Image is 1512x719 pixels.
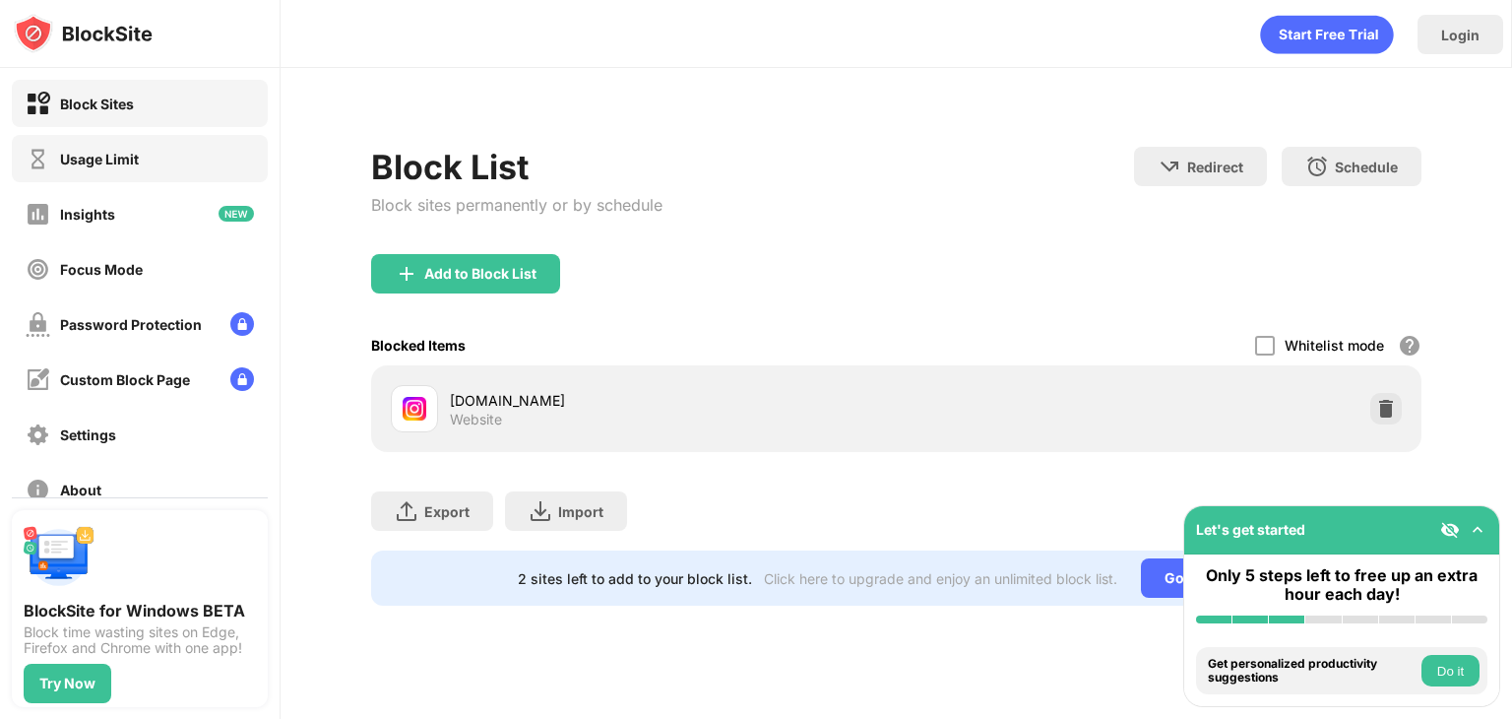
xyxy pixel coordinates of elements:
[1141,558,1276,598] div: Go Unlimited
[26,423,50,447] img: settings-off.svg
[14,14,153,53] img: logo-blocksite.svg
[230,312,254,336] img: lock-menu.svg
[1468,520,1487,540] img: omni-setup-toggle.svg
[60,261,143,278] div: Focus Mode
[558,503,603,520] div: Import
[39,676,95,691] div: Try Now
[1208,657,1417,686] div: Get personalized productivity suggestions
[424,266,536,282] div: Add to Block List
[26,257,50,282] img: focus-off.svg
[24,601,256,621] div: BlockSite for Windows BETA
[1260,15,1394,54] div: animation
[371,147,662,187] div: Block List
[60,316,202,333] div: Password Protection
[26,478,50,502] img: about-off.svg
[1285,337,1384,354] div: Whitelist mode
[424,503,470,520] div: Export
[230,367,254,391] img: lock-menu.svg
[60,426,116,443] div: Settings
[24,522,94,593] img: push-desktop.svg
[764,570,1117,587] div: Click here to upgrade and enjoy an unlimited block list.
[371,195,662,215] div: Block sites permanently or by schedule
[371,337,466,354] div: Blocked Items
[1421,655,1480,686] button: Do it
[1196,566,1487,604] div: Only 5 steps left to free up an extra hour each day!
[403,397,426,421] img: favicons
[1196,521,1305,538] div: Let's get started
[1187,159,1243,175] div: Redirect
[26,312,50,337] img: password-protection-off.svg
[60,482,101,498] div: About
[24,624,256,656] div: Block time wasting sites on Edge, Firefox and Chrome with one app!
[1335,159,1398,175] div: Schedule
[450,411,502,428] div: Website
[26,92,50,116] img: block-on.svg
[26,202,50,227] img: insights-off.svg
[450,390,896,411] div: [DOMAIN_NAME]
[219,206,254,222] img: new-icon.svg
[1441,27,1480,43] div: Login
[26,147,50,171] img: time-usage-off.svg
[60,371,190,388] div: Custom Block Page
[60,96,134,112] div: Block Sites
[518,570,752,587] div: 2 sites left to add to your block list.
[26,367,50,392] img: customize-block-page-off.svg
[60,206,115,223] div: Insights
[60,151,139,167] div: Usage Limit
[1440,520,1460,540] img: eye-not-visible.svg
